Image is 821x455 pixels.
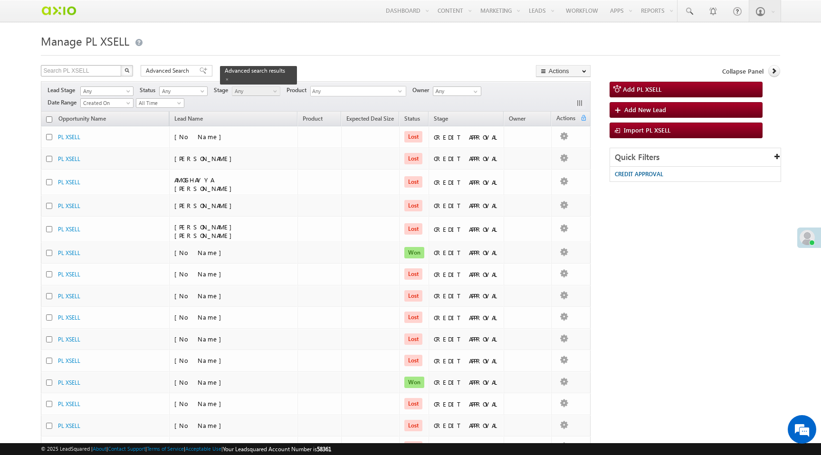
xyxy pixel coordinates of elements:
[58,271,80,278] a: PL XSELL
[404,247,424,258] span: Won
[140,86,159,95] span: Status
[136,99,181,107] span: All Time
[286,86,310,95] span: Product
[174,378,226,386] span: [No Name]
[404,377,424,388] span: Won
[46,116,52,123] input: Check all records
[58,400,80,408] a: PL XSELL
[434,378,499,387] div: CREDIT APPROVAL
[429,114,453,126] a: Stage
[434,115,448,122] span: Stage
[404,290,422,302] span: Lost
[434,357,499,365] div: CREDIT APPROVAL
[58,249,80,256] a: PL XSELL
[174,313,226,321] span: [No Name]
[58,202,80,209] a: PL XSELL
[41,445,331,454] span: © 2025 LeadSquared | | | | |
[174,133,226,141] span: [No Name]
[434,292,499,300] div: CREDIT APPROVAL
[400,114,425,126] a: Status
[404,223,422,235] span: Lost
[174,176,237,192] span: AMOGHAYYA [PERSON_NAME]
[174,335,226,343] span: [No Name]
[58,179,80,186] a: PL XSELL
[624,105,666,114] span: Add New Lead
[404,355,422,366] span: Lost
[214,86,232,95] span: Stage
[48,98,80,107] span: Date Range
[434,225,499,234] div: CREDIT APPROVAL
[58,155,80,162] a: PL XSELL
[80,98,134,108] a: Created On
[346,115,394,122] span: Expected Deal Size
[174,292,226,300] span: [No Name]
[536,65,591,77] button: Actions
[434,154,499,163] div: CREDIT APPROVAL
[342,114,399,126] a: Expected Deal Size
[93,446,106,452] a: About
[232,86,280,96] a: Any
[136,98,184,108] a: All Time
[610,148,781,167] div: Quick Filters
[404,131,422,142] span: Lost
[58,357,80,364] a: PL XSELL
[404,441,422,453] span: Lost
[404,153,422,164] span: Lost
[81,99,130,107] span: Created On
[146,66,192,75] span: Advanced Search
[58,314,80,321] a: PL XSELL
[232,87,277,95] span: Any
[48,86,79,95] span: Lead Stage
[434,201,499,210] div: CREDIT APPROVAL
[124,68,129,73] img: Search
[434,248,499,257] div: CREDIT APPROVAL
[317,446,331,453] span: 58361
[41,2,76,19] img: Custom Logo
[58,293,80,300] a: PL XSELL
[54,114,111,126] a: Opportunity Name
[41,33,129,48] span: Manage PL XSELL
[81,87,130,95] span: Any
[160,87,205,95] span: Any
[80,86,134,96] a: Any
[174,270,226,278] span: [No Name]
[174,201,237,209] span: [PERSON_NAME]
[310,86,406,96] div: Any
[433,86,481,96] input: Type to Search
[303,115,323,122] span: Product
[185,446,221,452] a: Acceptable Use
[174,248,226,256] span: [No Name]
[58,379,80,386] a: PL XSELL
[624,126,670,134] span: Import PL XSELL
[58,336,80,343] a: PL XSELL
[434,335,499,343] div: CREDIT APPROVAL
[58,422,80,429] a: PL XSELL
[58,133,80,141] a: PL XSELL
[404,420,422,431] span: Lost
[434,421,499,430] div: CREDIT APPROVAL
[58,115,106,122] span: Opportunity Name
[159,86,208,96] a: Any
[404,333,422,345] span: Lost
[623,85,661,93] span: Add PL XSELL
[404,398,422,409] span: Lost
[223,446,331,453] span: Your Leadsquared Account Number is
[615,171,663,178] span: CREDIT APPROVAL
[404,268,422,280] span: Lost
[434,313,499,322] div: CREDIT APPROVAL
[174,154,237,162] span: [PERSON_NAME]
[404,200,422,211] span: Lost
[412,86,433,95] span: Owner
[468,87,480,96] a: Show All Items
[147,446,184,452] a: Terms of Service
[404,312,422,323] span: Lost
[174,399,226,408] span: [No Name]
[108,446,145,452] a: Contact Support
[174,356,226,364] span: [No Name]
[552,113,580,125] span: Actions
[434,400,499,408] div: CREDIT APPROVAL
[58,226,80,233] a: PL XSELL
[434,178,499,187] div: CREDIT APPROVAL
[434,133,499,142] div: CREDIT APPROVAL
[398,89,406,93] span: select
